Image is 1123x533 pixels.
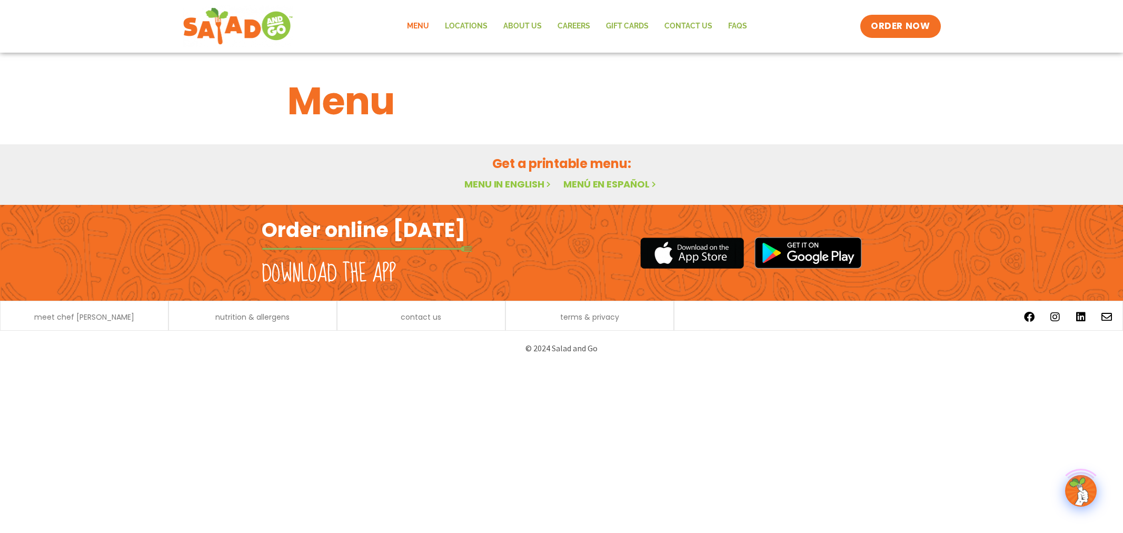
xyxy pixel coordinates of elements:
[657,14,720,38] a: Contact Us
[871,20,930,33] span: ORDER NOW
[563,177,658,191] a: Menú en español
[401,313,441,321] a: contact us
[287,73,836,130] h1: Menu
[495,14,550,38] a: About Us
[34,313,134,321] a: meet chef [PERSON_NAME]
[267,341,857,356] p: © 2024 Salad and Go
[262,259,396,289] h2: Download the app
[754,237,862,269] img: google_play
[215,313,290,321] a: nutrition & allergens
[550,14,598,38] a: Careers
[598,14,657,38] a: GIFT CARDS
[640,236,744,270] img: appstore
[183,5,294,47] img: new-SAG-logo-768×292
[560,313,619,321] a: terms & privacy
[287,154,836,173] h2: Get a printable menu:
[399,14,755,38] nav: Menu
[464,177,553,191] a: Menu in English
[399,14,437,38] a: Menu
[262,217,465,243] h2: Order online [DATE]
[262,246,472,252] img: fork
[720,14,755,38] a: FAQs
[860,15,940,38] a: ORDER NOW
[437,14,495,38] a: Locations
